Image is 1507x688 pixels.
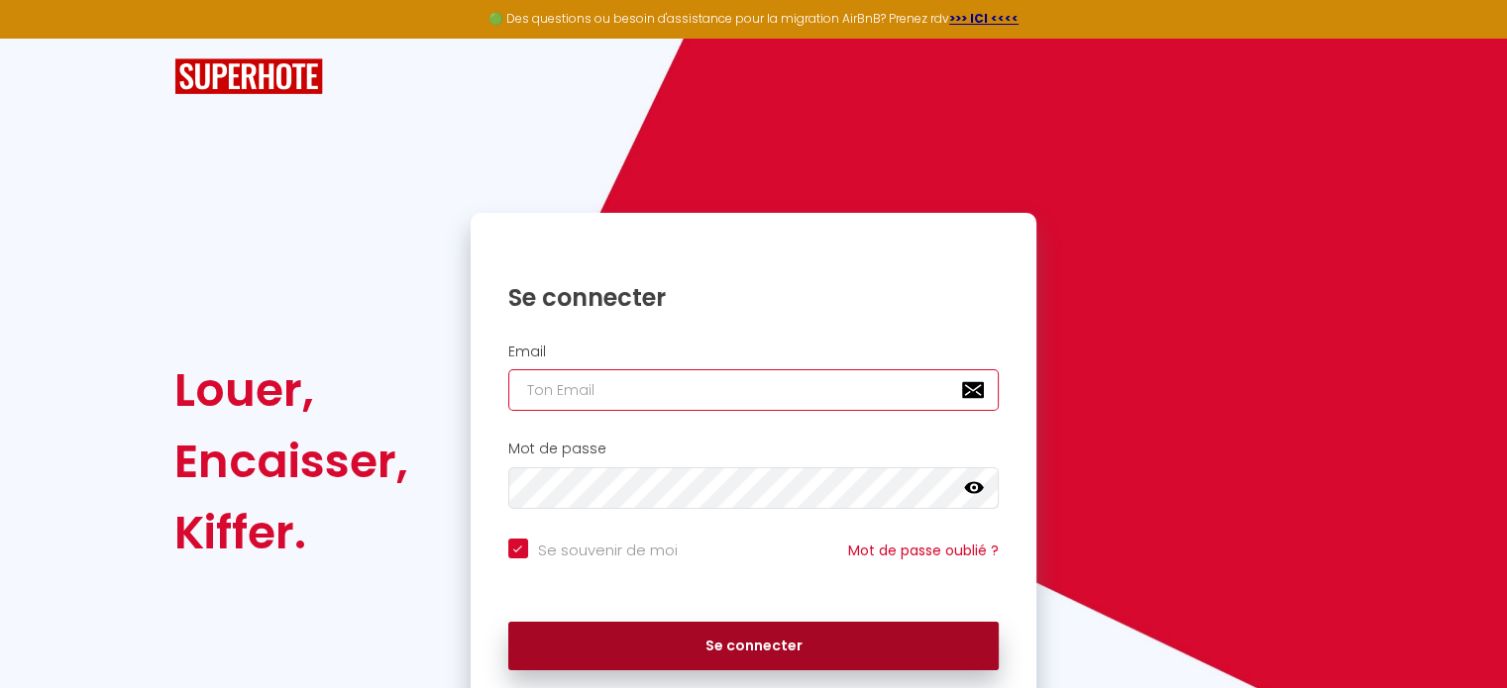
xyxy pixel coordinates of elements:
[508,369,1000,411] input: Ton Email
[508,441,1000,457] h2: Mot de passe
[508,282,1000,313] h1: Se connecter
[174,354,408,426] div: Louer,
[949,10,1019,27] a: >>> ICI <<<<
[174,497,408,568] div: Kiffer.
[508,344,1000,360] h2: Email
[174,58,323,95] img: SuperHote logo
[848,541,999,560] a: Mot de passe oublié ?
[174,426,408,497] div: Encaisser,
[508,622,1000,671] button: Se connecter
